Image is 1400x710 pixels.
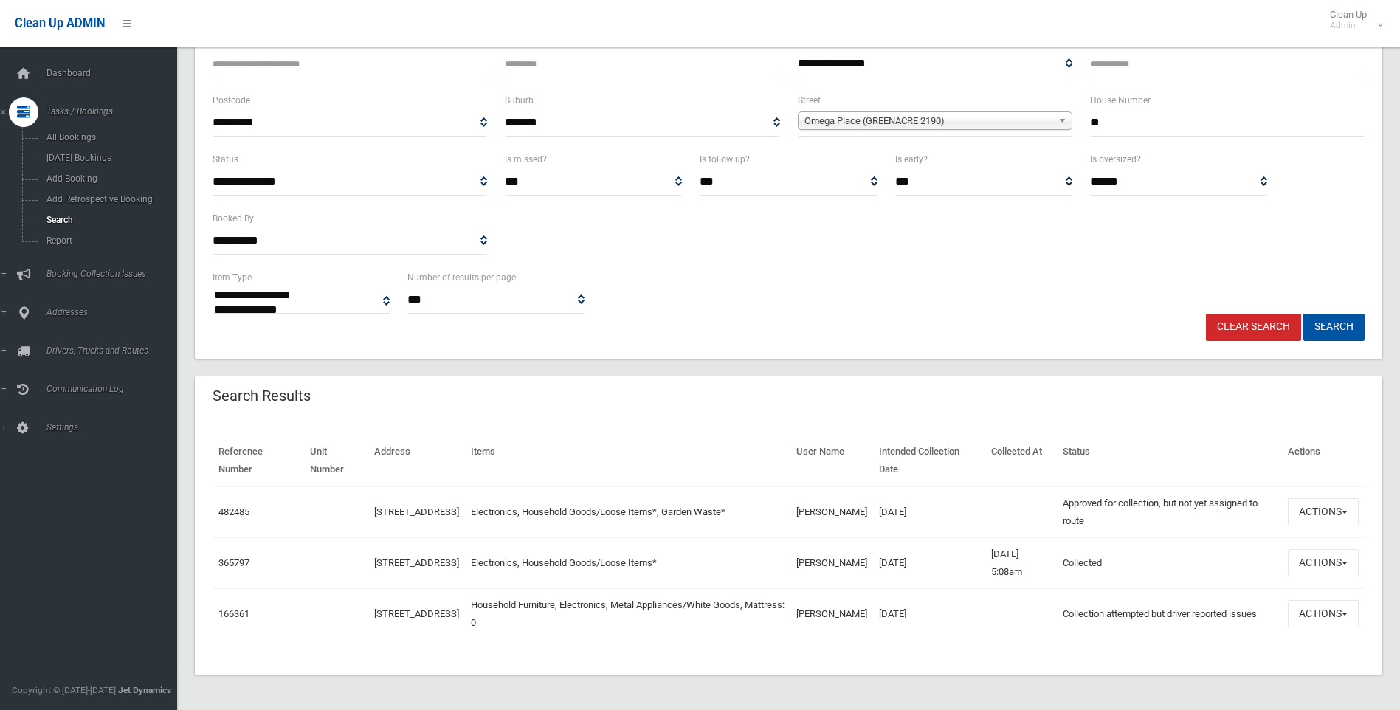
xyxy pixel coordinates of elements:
label: Number of results per page [407,269,516,286]
td: Household Furniture, Electronics, Metal Appliances/White Goods, Mattress: 0 [465,588,790,639]
small: Admin [1330,20,1367,31]
span: [DATE] Bookings [42,153,176,163]
label: Postcode [213,92,250,108]
label: Is missed? [505,151,547,168]
td: [PERSON_NAME] [790,588,873,639]
header: Search Results [195,382,328,410]
span: Clean Up ADMIN [15,16,105,30]
label: Street [798,92,821,108]
span: Copyright © [DATE]-[DATE] [12,685,116,695]
th: Reference Number [213,435,304,486]
span: Add Booking [42,173,176,184]
label: Item Type [213,269,252,286]
a: 482485 [218,506,249,517]
a: [STREET_ADDRESS] [374,608,459,619]
label: Is oversized? [1090,151,1141,168]
span: Communication Log [42,384,188,394]
button: Actions [1288,600,1359,627]
label: Is early? [895,151,928,168]
td: [DATE] [873,537,985,588]
label: Booked By [213,210,254,227]
td: [DATE] [873,588,985,639]
td: [DATE] 5:08am [985,537,1057,588]
th: User Name [790,435,873,486]
td: Electronics, Household Goods/Loose Items* [465,537,790,588]
th: Address [368,435,465,486]
a: Clear Search [1206,314,1301,341]
strong: Jet Dynamics [118,685,171,695]
label: Is follow up? [700,151,750,168]
span: Tasks / Bookings [42,106,188,117]
span: Addresses [42,307,188,317]
span: Omega Place (GREENACRE 2190) [804,112,1052,130]
span: All Bookings [42,132,176,142]
td: [PERSON_NAME] [790,537,873,588]
a: 365797 [218,557,249,568]
th: Intended Collection Date [873,435,985,486]
span: Search [42,215,176,225]
th: Collected At [985,435,1057,486]
td: Collected [1057,537,1282,588]
a: 166361 [218,608,249,619]
span: Dashboard [42,68,188,78]
th: Status [1057,435,1282,486]
th: Items [465,435,790,486]
span: Clean Up [1323,9,1382,31]
th: Actions [1282,435,1365,486]
span: Add Retrospective Booking [42,194,176,204]
label: Status [213,151,238,168]
td: [PERSON_NAME] [790,486,873,538]
th: Unit Number [304,435,368,486]
span: Settings [42,422,188,432]
button: Actions [1288,498,1359,525]
label: Suburb [505,92,534,108]
td: Electronics, Household Goods/Loose Items*, Garden Waste* [465,486,790,538]
span: Booking Collection Issues [42,269,188,279]
span: Report [42,235,176,246]
td: [DATE] [873,486,985,538]
td: Approved for collection, but not yet assigned to route [1057,486,1282,538]
span: Drivers, Trucks and Routes [42,345,188,356]
button: Search [1303,314,1365,341]
a: [STREET_ADDRESS] [374,557,459,568]
td: Collection attempted but driver reported issues [1057,588,1282,639]
label: House Number [1090,92,1151,108]
a: [STREET_ADDRESS] [374,506,459,517]
button: Actions [1288,549,1359,576]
